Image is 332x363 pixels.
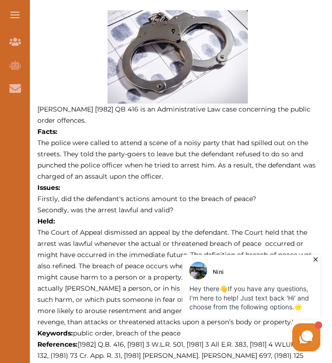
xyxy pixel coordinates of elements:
strong: Held: [37,217,55,225]
strong: References: [37,340,78,349]
strong: Keywords: [37,329,73,337]
span: Firstly, did the defendant's actions amount to the breach of peace? [37,195,256,203]
span: Secondly, was the arrest lawful and valid? [37,206,173,214]
span: The police were called to attend a scene of a noisy party that had spilled out on the streets. Th... [37,139,316,181]
span: public order, breach of the peace [37,329,180,337]
strong: Issues: [37,183,60,192]
img: criminal-300x200.jpeg [108,10,248,104]
span: The Court of Appeal dismissed an appeal by the defendant. The Court held that the arrest was lawf... [37,228,318,326]
strong: Facts: [37,127,58,136]
iframe: HelpCrunch [108,252,323,354]
span: [PERSON_NAME] [1982] QB 416 is an Administrative Law case concerning the public order offences. [37,105,310,125]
